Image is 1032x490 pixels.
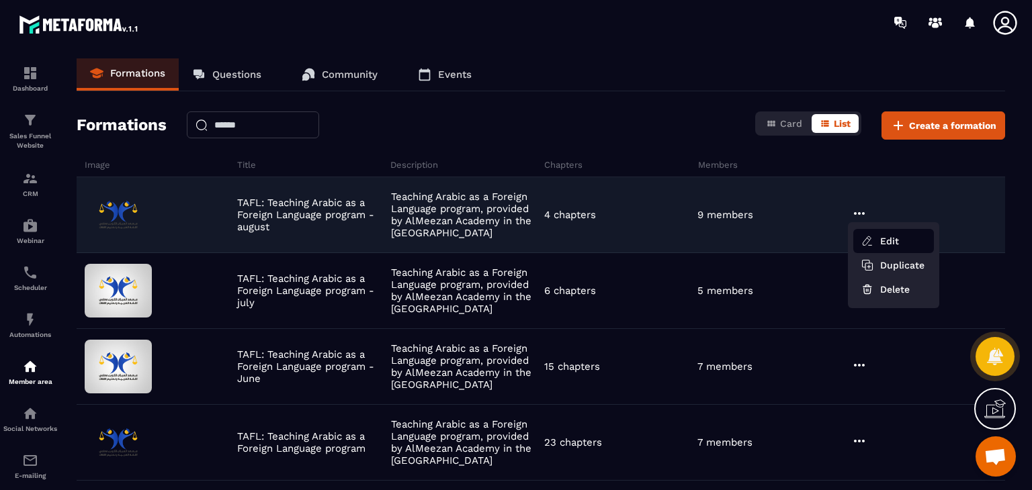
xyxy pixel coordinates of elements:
[77,111,167,140] h2: Formations
[179,58,275,91] a: Questions
[3,190,57,197] p: CRM
[390,160,541,170] h6: Description
[404,58,485,91] a: Events
[85,160,234,170] h6: Image
[22,65,38,81] img: formation
[212,68,261,81] p: Questions
[77,58,179,91] a: Formations
[237,160,388,170] h6: Title
[853,253,934,277] button: Duplicate
[3,425,57,432] p: Social Networks
[976,436,1016,477] div: Open chat
[22,264,38,281] img: scheduler
[85,340,152,393] img: formation-background
[22,405,38,422] img: social-network
[3,472,57,479] p: E-mailing
[3,301,57,348] a: automationsautomationsAutomations
[3,237,57,244] p: Webinar
[780,118,802,129] span: Card
[3,331,57,338] p: Automations
[697,360,752,373] p: 7 members
[438,68,472,81] p: Events
[237,273,384,309] p: TAFL: Teaching Arabic as a Foreign Language program - july
[22,452,38,469] img: email
[544,436,602,448] p: 23 chapters
[3,284,57,291] p: Scheduler
[391,342,537,391] p: Teaching Arabic as a Foreign Language program, provided by AlMeezan Academy in the [GEOGRAPHIC_DATA]
[544,160,695,170] h6: Chapters
[22,358,38,375] img: automations
[544,285,596,297] p: 6 chapters
[19,12,140,36] img: logo
[834,118,851,129] span: List
[3,395,57,442] a: social-networksocial-networkSocial Networks
[3,348,57,395] a: automationsautomationsMember area
[237,430,384,454] p: TAFL: Teaching Arabic as a Foreign Language program
[85,188,152,242] img: formation-background
[22,311,38,328] img: automations
[3,254,57,301] a: schedulerschedulerScheduler
[853,277,934,301] button: Delete
[697,436,752,448] p: 7 members
[853,229,934,253] button: Edit
[3,378,57,385] p: Member area
[22,112,38,128] img: formation
[812,114,859,133] button: List
[697,285,753,297] p: 5 members
[697,209,753,221] p: 9 members
[237,348,384,385] p: TAFL: Teaching Arabic as a Foreign Language program - June
[544,209,596,221] p: 4 chapters
[322,68,378,81] p: Community
[22,170,38,187] img: formation
[881,111,1005,140] button: Create a formation
[3,102,57,160] a: formationformationSales Funnel Website
[3,132,57,150] p: Sales Funnel Website
[909,119,996,132] span: Create a formation
[758,114,810,133] button: Card
[391,266,537,315] p: Teaching Arabic as a Foreign Language program, provided by AlMeezan Academy in the [GEOGRAPHIC_DATA]
[391,418,537,467] p: Teaching Arabic as a Foreign Language program, provided by AlMeezan Academy in the [GEOGRAPHIC_DATA]
[110,67,165,79] p: Formations
[85,415,152,469] img: formation-background
[391,191,537,239] p: Teaching Arabic as a Foreign Language program, provided by AlMeezan Academy in the [GEOGRAPHIC_DATA]
[288,58,391,91] a: Community
[544,360,600,373] p: 15 chapters
[3,160,57,207] a: formationformationCRM
[3,442,57,489] a: emailemailE-mailing
[85,264,152,317] img: formation-background
[3,85,57,92] p: Dashboard
[3,207,57,254] a: automationsautomationsWebinar
[3,55,57,102] a: formationformationDashboard
[698,160,849,170] h6: Members
[22,217,38,234] img: automations
[237,197,384,233] p: TAFL: Teaching Arabic as a Foreign Language program - august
